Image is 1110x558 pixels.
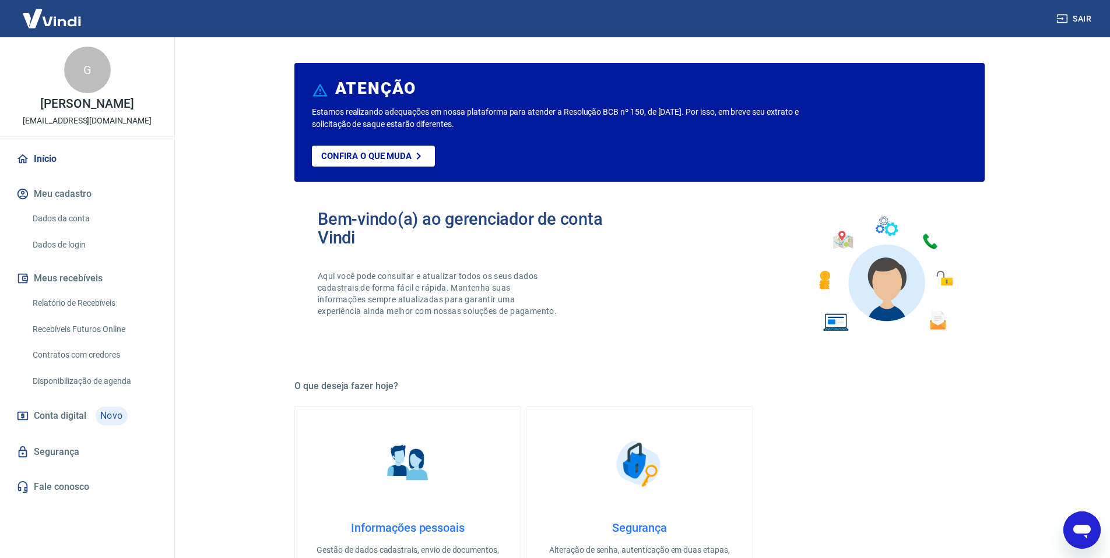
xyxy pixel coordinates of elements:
[34,408,86,424] span: Conta digital
[28,291,160,315] a: Relatório de Recebíveis
[545,521,733,535] h4: Segurança
[14,474,160,500] a: Fale conosco
[14,181,160,207] button: Meu cadastro
[14,146,160,172] a: Início
[28,369,160,393] a: Disponibilização de agenda
[379,435,437,493] img: Informações pessoais
[14,402,160,430] a: Conta digitalNovo
[40,98,134,110] p: [PERSON_NAME]
[96,407,128,425] span: Novo
[28,207,160,231] a: Dados da conta
[28,343,160,367] a: Contratos com credores
[321,151,412,161] p: Confira o que muda
[312,146,435,167] a: Confira o que muda
[610,435,669,493] img: Segurança
[318,210,640,247] h2: Bem-vindo(a) ao gerenciador de conta Vindi
[28,317,160,341] a: Recebíveis Futuros Online
[294,380,985,392] h5: O que deseja fazer hoje?
[1063,511,1101,549] iframe: Botão para abrir a janela de mensagens, conversa em andamento
[23,115,152,127] p: [EMAIL_ADDRESS][DOMAIN_NAME]
[314,521,502,535] h4: Informações pessoais
[14,1,90,36] img: Vindi
[14,266,160,291] button: Meus recebíveis
[312,106,836,130] p: Estamos realizando adequações em nossa plataforma para atender a Resolução BCB nº 150, de [DATE]....
[809,210,961,338] img: Imagem de um avatar masculino com diversos icones exemplificando as funcionalidades do gerenciado...
[335,83,416,94] h6: ATENÇÃO
[64,47,111,93] div: G
[14,439,160,465] a: Segurança
[318,270,559,317] p: Aqui você pode consultar e atualizar todos os seus dados cadastrais de forma fácil e rápida. Mant...
[28,233,160,257] a: Dados de login
[1054,8,1096,30] button: Sair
